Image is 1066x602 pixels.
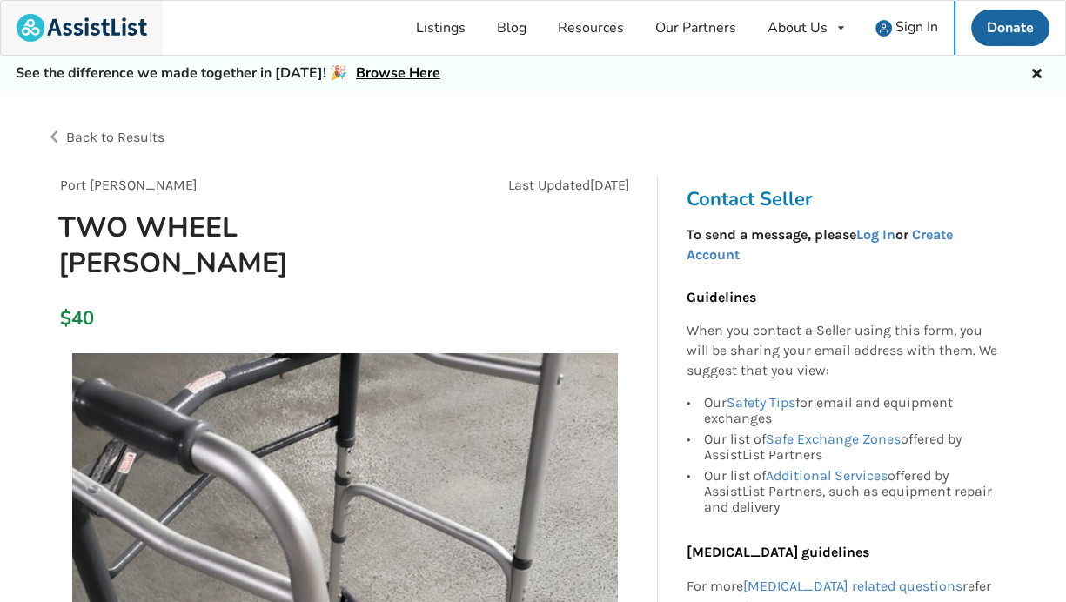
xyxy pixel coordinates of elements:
span: Port [PERSON_NAME] [60,177,198,193]
p: When you contact a Seller using this form, you will be sharing your email address with them. We s... [686,321,997,381]
img: user icon [875,20,892,37]
a: Safe Exchange Zones [765,431,900,447]
img: assistlist-logo [17,14,147,42]
a: user icon Sign In [860,1,954,55]
div: Our list of offered by AssistList Partners, such as equipment repair and delivery [703,465,997,515]
a: Log In [855,226,895,243]
a: Blog [481,1,542,55]
span: Sign In [895,17,938,37]
h3: Contact Seller [686,187,1006,211]
a: Create Account [686,226,952,263]
div: About Us [768,21,828,35]
strong: To send a message, please or [686,226,952,263]
span: Last Updated [508,177,590,193]
a: Browse Here [356,64,440,83]
b: Guidelines [686,289,755,305]
a: Additional Services [765,467,887,484]
div: Our for email and equipment exchanges [703,395,997,429]
div: Our list of offered by AssistList Partners [703,429,997,465]
h5: See the difference we made together in [DATE]! 🎉 [16,64,440,83]
a: Our Partners [640,1,752,55]
span: Back to Results [66,129,164,145]
a: [MEDICAL_DATA] related questions [742,578,962,594]
a: Safety Tips [726,394,794,411]
span: [DATE] [590,177,630,193]
h1: TWO WHEEL [PERSON_NAME] [44,210,456,281]
a: Listings [400,1,481,55]
b: [MEDICAL_DATA] guidelines [686,544,868,560]
a: Donate [971,10,1049,46]
div: $40 [60,306,70,331]
a: Resources [542,1,640,55]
